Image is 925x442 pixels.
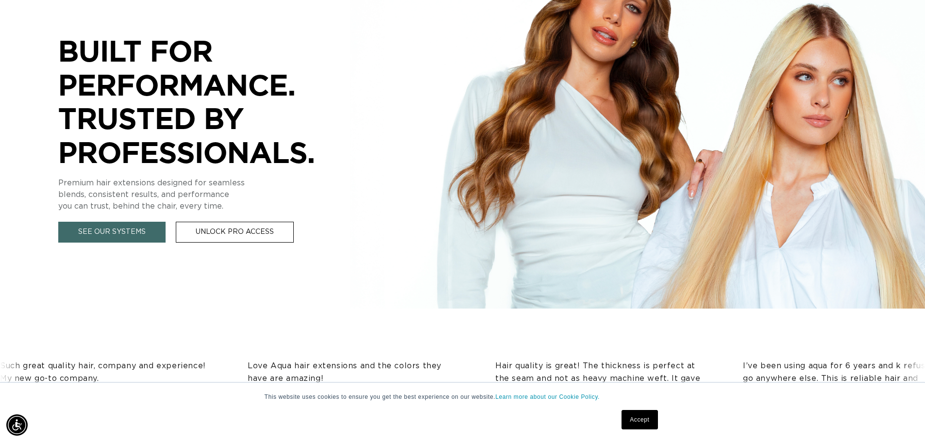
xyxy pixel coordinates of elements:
a: Learn more about our Cookie Policy. [495,393,600,400]
a: See Our Systems [58,222,166,243]
a: Accept [622,410,657,429]
p: Hair quality is great! The thickness is perfect at the seam and not as heavy machine weft. It gav... [479,360,688,397]
p: Premium hair extensions designed for seamless blends, consistent results, and performance you can... [58,177,350,212]
a: Unlock Pro Access [176,222,294,243]
p: Love Aqua hair extensions and the colors they have are amazing! [232,360,440,385]
div: Accessibility Menu [6,414,28,436]
p: BUILT FOR PERFORMANCE. TRUSTED BY PROFESSIONALS. [58,34,350,169]
p: This website uses cookies to ensure you get the best experience on our website. [265,393,661,401]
